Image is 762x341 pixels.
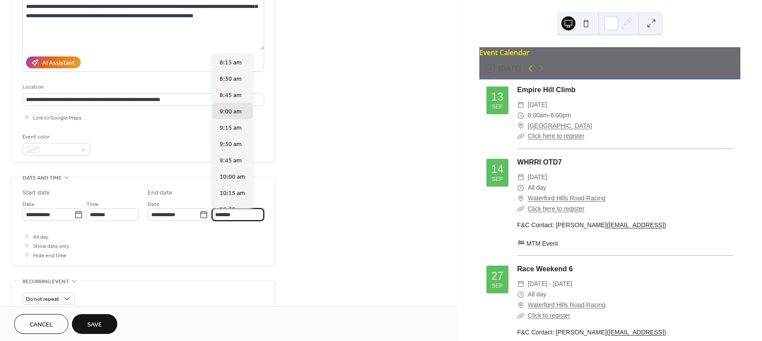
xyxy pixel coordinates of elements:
span: All day [528,289,546,300]
span: All day [528,183,546,193]
div: Event color [22,132,89,142]
span: - [549,110,551,121]
span: Link to Google Maps [33,113,82,123]
button: Save [72,314,117,334]
span: 6:00pm [550,110,571,121]
span: Recurring event [22,277,69,286]
button: Cancel [14,314,68,334]
div: ​ [517,110,524,121]
span: Date and time [22,173,62,183]
span: Save [87,320,102,330]
span: Show date only [33,242,69,251]
div: 13 [491,91,504,102]
div: F&C Contact: [PERSON_NAME] 🏁 MTM Event [517,221,733,248]
span: 9:00 am [220,107,242,116]
div: ​ [517,100,524,110]
div: 27 [491,270,504,281]
span: 8:00am [528,110,549,121]
a: Empire Hill Climb [517,86,575,94]
div: ​ [517,183,524,193]
div: ​ [517,131,524,142]
span: 10:00 am [220,172,245,182]
a: ([EMAIL_ADDRESS]) [607,221,666,229]
a: Waterford Hills Road Racing [528,193,605,204]
div: ​ [517,300,524,311]
a: WHRRI OTD7 [517,158,562,166]
span: [DATE] [528,172,547,183]
div: Start date [22,188,50,198]
a: [GEOGRAPHIC_DATA] [528,121,592,131]
div: Sep [492,283,503,289]
span: Date [22,200,34,209]
a: Click to register [528,312,570,319]
span: Cancel [30,320,53,330]
div: Sep [492,176,503,182]
div: Sep [492,104,503,110]
span: [DATE] - [DATE] [528,279,572,289]
span: Do not repeat [26,294,59,304]
span: 10:15 am [220,189,245,198]
span: [DATE] [528,100,547,110]
span: 10:30 am [220,205,245,214]
span: 8:45 am [220,91,242,100]
a: Waterford Hills Road Racing [528,300,605,311]
a: Race Weekend 6 [517,265,573,273]
div: ​ [517,204,524,214]
span: 8:15 am [220,58,242,67]
span: 9:30 am [220,140,242,149]
div: Location [22,82,262,92]
div: ​ [517,193,524,204]
span: Hide end time [33,251,67,260]
div: Event Calendar [479,47,740,58]
a: Click here to register [528,132,584,139]
span: All day [33,232,49,242]
div: ​ [517,172,524,183]
a: ([EMAIL_ADDRESS]) [607,329,666,336]
div: End date [148,188,172,198]
div: ​ [517,121,524,131]
button: AI Assistant [26,56,81,68]
span: 9:15 am [220,124,242,133]
a: Click here to register [528,205,584,212]
span: 9:45 am [220,156,242,165]
div: ​ [517,279,524,289]
span: 8:30 am [220,75,242,84]
div: ​ [517,289,524,300]
span: Time [212,200,224,209]
span: Time [86,200,99,209]
div: ​ [517,311,524,321]
div: 14 [491,164,504,175]
div: AI Assistant [42,59,75,68]
span: Date [148,200,160,209]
